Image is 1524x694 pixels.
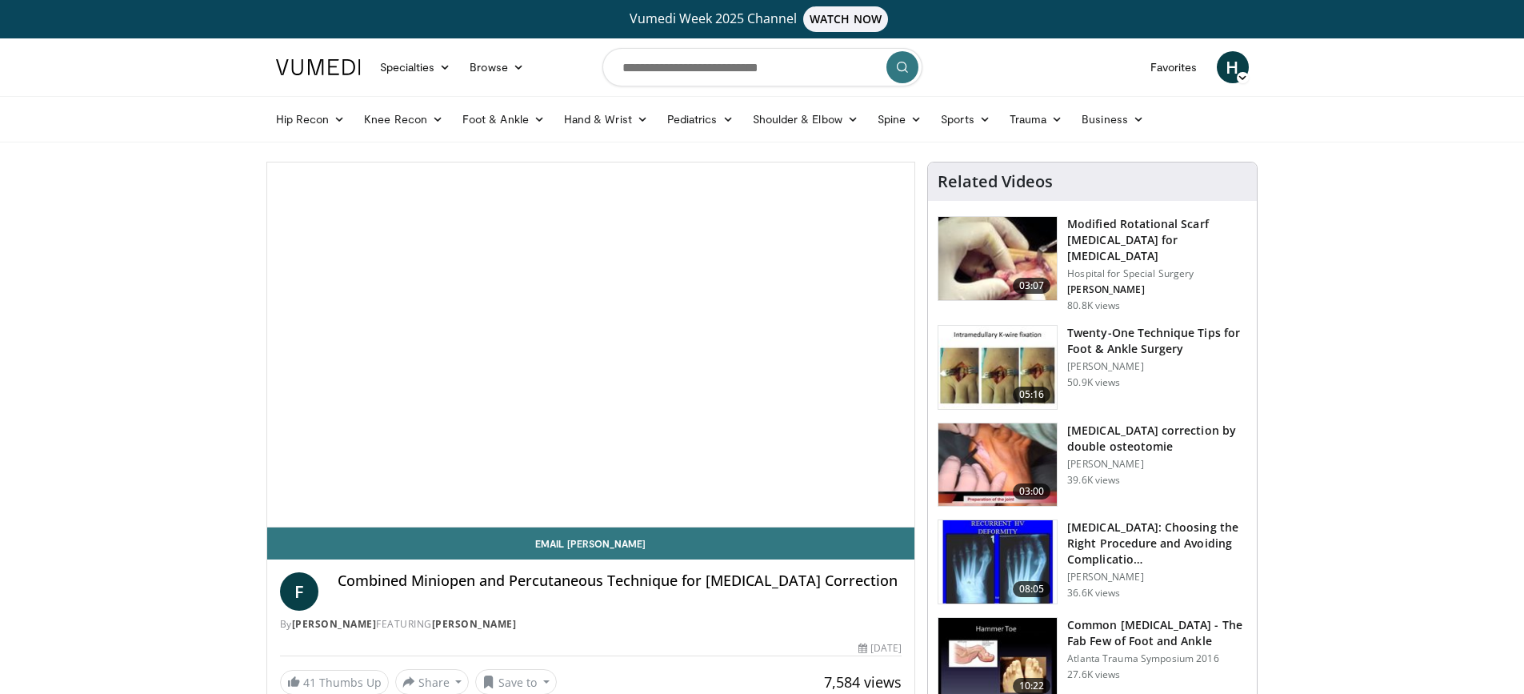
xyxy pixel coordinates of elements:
[1067,423,1247,455] h3: [MEDICAL_DATA] correction by double osteotomie
[303,675,316,690] span: 41
[267,528,915,560] a: Email [PERSON_NAME]
[938,423,1247,507] a: 03:00 [MEDICAL_DATA] correction by double osteotomie [PERSON_NAME] 39.6K views
[280,617,902,632] div: By FEATURING
[1067,652,1247,665] p: Atlanta Trauma Symposium 2016
[1013,387,1051,403] span: 05:16
[938,519,1247,604] a: 08:05 [MEDICAL_DATA]: Choosing the Right Procedure and Avoiding Complicatio… [PERSON_NAME] 36.6K ...
[1013,678,1051,694] span: 10:22
[1067,474,1120,487] p: 39.6K views
[280,572,318,611] a: F
[292,617,377,631] a: [PERSON_NAME]
[938,216,1247,312] a: 03:07 Modified Rotational Scarf [MEDICAL_DATA] for [MEDICAL_DATA] Hospital for Special Surgery [P...
[276,59,361,75] img: VuMedi Logo
[938,217,1057,300] img: Scarf_Osteotomy_100005158_3.jpg.150x105_q85_crop-smart_upscale.jpg
[938,325,1247,410] a: 05:16 Twenty-One Technique Tips for Foot & Ankle Surgery [PERSON_NAME] 50.9K views
[453,103,554,135] a: Foot & Ankle
[554,103,658,135] a: Hand & Wrist
[1067,668,1120,681] p: 27.6K views
[1067,376,1120,389] p: 50.9K views
[1000,103,1073,135] a: Trauma
[1013,483,1051,499] span: 03:00
[1067,299,1120,312] p: 80.8K views
[938,423,1057,507] img: 294729_0000_1.png.150x105_q85_crop-smart_upscale.jpg
[1067,216,1247,264] h3: Modified Rotational Scarf [MEDICAL_DATA] for [MEDICAL_DATA]
[1067,267,1247,280] p: Hospital for Special Surgery
[1067,283,1247,296] p: [PERSON_NAME]
[1067,360,1247,373] p: [PERSON_NAME]
[938,520,1057,604] img: 3c75a04a-ad21-4ad9-966a-c963a6420fc5.150x105_q85_crop-smart_upscale.jpg
[658,103,743,135] a: Pediatrics
[1141,51,1207,83] a: Favorites
[803,6,888,32] span: WATCH NOW
[278,6,1246,32] a: Vumedi Week 2025 ChannelWATCH NOW
[1013,278,1051,294] span: 03:07
[1067,587,1120,600] p: 36.6K views
[460,51,534,83] a: Browse
[338,572,902,590] h4: Combined Miniopen and Percutaneous Technique for [MEDICAL_DATA] Correction
[743,103,868,135] a: Shoulder & Elbow
[602,48,922,86] input: Search topics, interventions
[370,51,461,83] a: Specialties
[1067,519,1247,568] h3: [MEDICAL_DATA]: Choosing the Right Procedure and Avoiding Complicatio…
[1067,458,1247,471] p: [PERSON_NAME]
[1072,103,1154,135] a: Business
[267,162,915,528] video-js: Video Player
[1067,617,1247,649] h3: Common [MEDICAL_DATA] - The Fab Few of Foot and Ankle
[868,103,931,135] a: Spine
[266,103,355,135] a: Hip Recon
[1013,581,1051,597] span: 08:05
[931,103,1000,135] a: Sports
[354,103,453,135] a: Knee Recon
[432,617,517,631] a: [PERSON_NAME]
[938,326,1057,409] img: 6702e58c-22b3-47ce-9497-b1c0ae175c4c.150x105_q85_crop-smart_upscale.jpg
[1067,571,1247,584] p: [PERSON_NAME]
[938,172,1053,191] h4: Related Videos
[1067,325,1247,357] h3: Twenty-One Technique Tips for Foot & Ankle Surgery
[858,641,902,656] div: [DATE]
[824,672,902,692] span: 7,584 views
[1217,51,1249,83] a: H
